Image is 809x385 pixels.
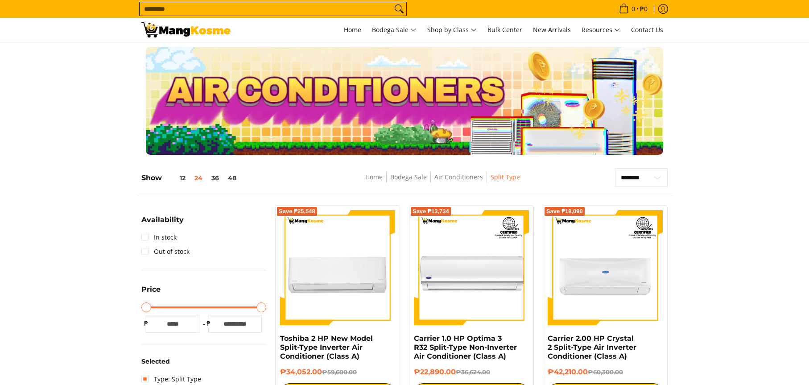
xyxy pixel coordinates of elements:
summary: Open [141,286,161,300]
span: Save ₱18,090 [546,209,583,214]
a: Bulk Center [483,18,527,42]
span: Bodega Sale [372,25,417,36]
nav: Main Menu [239,18,668,42]
a: Shop by Class [423,18,481,42]
h6: ₱22,890.00 [414,368,529,377]
a: Out of stock [141,244,190,259]
a: Air Conditioners [434,173,483,181]
img: Carrier 1.0 HP Optima 3 R32 Split-Type Non-Inverter Air Conditioner (Class A) [414,210,529,325]
a: Contact Us [627,18,668,42]
span: 0 [630,6,636,12]
a: Carrier 1.0 HP Optima 3 R32 Split-Type Non-Inverter Air Conditioner (Class A) [414,334,517,360]
span: ₱ [204,319,213,328]
span: Home [344,25,361,34]
del: ₱60,300.00 [588,368,623,376]
img: Carrier 2.00 HP Crystal 2 Split-Type Air Inverter Conditioner (Class A) [548,210,663,325]
nav: Breadcrumbs [302,172,582,192]
span: Shop by Class [427,25,477,36]
del: ₱36,624.00 [456,368,490,376]
img: Toshiba 2 HP New Model Split-Type Inverter Air Conditioner (Class A) [280,210,395,325]
a: Bodega Sale [367,18,421,42]
h6: ₱42,210.00 [548,368,663,377]
h6: Selected [141,358,266,366]
span: Availability [141,216,184,224]
span: Resources [582,25,620,36]
button: Search [392,2,406,16]
a: Home [365,173,383,181]
del: ₱59,600.00 [322,368,357,376]
span: Split Type [491,172,520,183]
span: Save ₱13,734 [413,209,449,214]
h6: ₱34,052.00 [280,368,395,377]
a: In stock [141,230,177,244]
a: Toshiba 2 HP New Model Split-Type Inverter Air Conditioner (Class A) [280,334,373,360]
a: Bodega Sale [390,173,427,181]
button: 24 [190,174,207,182]
a: Resources [577,18,625,42]
span: New Arrivals [533,25,571,34]
a: Home [339,18,366,42]
button: 36 [207,174,223,182]
span: ₱0 [639,6,649,12]
a: Carrier 2.00 HP Crystal 2 Split-Type Air Inverter Conditioner (Class A) [548,334,636,360]
span: • [616,4,650,14]
summary: Open [141,216,184,230]
button: 12 [162,174,190,182]
span: Bulk Center [487,25,522,34]
img: Bodega Sale Aircon l Mang Kosme: Home Appliances Warehouse Sale Split Type [141,22,231,37]
span: ₱ [141,319,150,328]
button: 48 [223,174,241,182]
span: Contact Us [631,25,663,34]
span: Save ₱25,548 [279,209,315,214]
span: Price [141,286,161,293]
h5: Show [141,174,241,182]
a: New Arrivals [528,18,575,42]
